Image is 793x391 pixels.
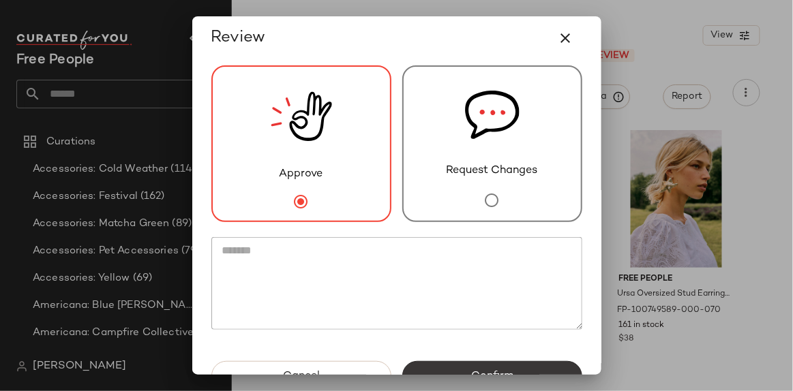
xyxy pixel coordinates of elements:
span: Cancel [282,370,320,383]
img: svg%3e [465,67,520,163]
img: review_new_snapshot.RGmwQ69l.svg [271,67,332,166]
span: Request Changes [447,163,538,179]
span: Review [211,27,266,49]
span: Approve [280,166,323,183]
button: Confirm [402,361,582,391]
span: Confirm [470,370,513,383]
button: Cancel [211,361,391,391]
